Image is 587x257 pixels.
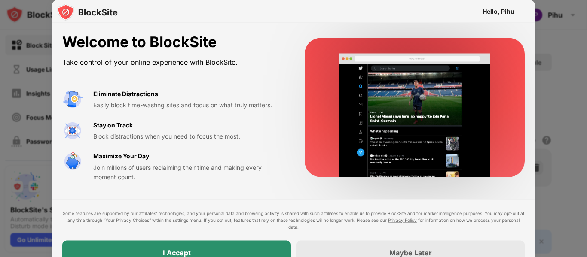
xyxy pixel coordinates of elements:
[93,131,284,141] div: Block distractions when you need to focus the most.
[93,151,149,161] div: Maximize Your Day
[483,8,514,15] div: Hello, Pihu
[62,151,83,172] img: value-safe-time.svg
[93,120,133,130] div: Stay on Track
[62,89,83,109] img: value-avoid-distractions.svg
[62,209,525,230] div: Some features are supported by our affiliates’ technologies, and your personal data and browsing ...
[57,3,118,21] img: logo-blocksite.svg
[163,248,191,257] div: I Accept
[388,217,417,222] a: Privacy Policy
[93,89,158,98] div: Eliminate Distractions
[93,100,284,110] div: Easily block time-wasting sites and focus on what truly matters.
[62,120,83,141] img: value-focus.svg
[62,56,284,68] div: Take control of your online experience with BlockSite.
[93,163,284,182] div: Join millions of users reclaiming their time and making every moment count.
[62,33,284,51] div: Welcome to BlockSite
[389,248,432,257] div: Maybe Later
